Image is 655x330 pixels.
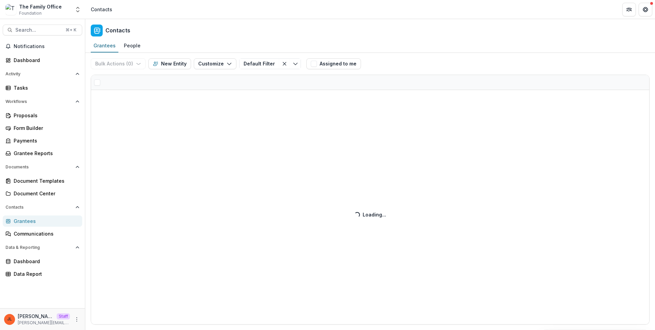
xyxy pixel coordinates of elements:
[3,228,82,239] a: Communications
[5,245,73,250] span: Data & Reporting
[64,26,78,34] div: ⌘ + K
[88,4,115,14] nav: breadcrumb
[3,110,82,121] a: Proposals
[3,55,82,66] a: Dashboard
[7,317,12,321] div: Jeanne Locker
[19,10,42,16] span: Foundation
[3,25,82,35] button: Search...
[622,3,636,16] button: Partners
[14,270,77,277] div: Data Report
[91,41,118,50] div: Grantees
[639,3,652,16] button: Get Help
[3,41,82,52] button: Notifications
[14,124,77,132] div: Form Builder
[73,3,83,16] button: Open entity switcher
[3,82,82,93] a: Tasks
[14,84,77,91] div: Tasks
[3,202,82,213] button: Open Contacts
[14,137,77,144] div: Payments
[57,313,70,319] p: Staff
[14,57,77,64] div: Dashboard
[121,41,143,50] div: People
[3,122,82,134] a: Form Builder
[14,217,77,225] div: Grantees
[73,315,81,324] button: More
[3,175,82,186] a: Document Templates
[14,177,77,184] div: Document Templates
[91,6,112,13] div: Contacts
[18,320,70,326] p: [PERSON_NAME][EMAIL_ADDRESS][DOMAIN_NAME]
[3,268,82,280] a: Data Report
[14,190,77,197] div: Document Center
[5,99,73,104] span: Workflows
[3,256,82,267] a: Dashboard
[5,72,73,76] span: Activity
[14,230,77,237] div: Communications
[3,69,82,79] button: Open Activity
[3,188,82,199] a: Document Center
[3,162,82,172] button: Open Documents
[14,150,77,157] div: Grantee Reports
[19,3,62,10] div: The Family Office
[3,148,82,159] a: Grantee Reports
[121,39,143,52] a: People
[5,165,73,169] span: Documents
[14,44,79,49] span: Notifications
[18,313,54,320] p: [PERSON_NAME]
[3,242,82,253] button: Open Data & Reporting
[15,27,61,33] span: Search...
[105,27,130,34] h2: Contacts
[14,112,77,119] div: Proposals
[3,96,82,107] button: Open Workflows
[3,215,82,227] a: Grantees
[14,258,77,265] div: Dashboard
[3,135,82,146] a: Payments
[5,4,16,15] img: The Family Office
[5,205,73,210] span: Contacts
[91,39,118,52] a: Grantees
